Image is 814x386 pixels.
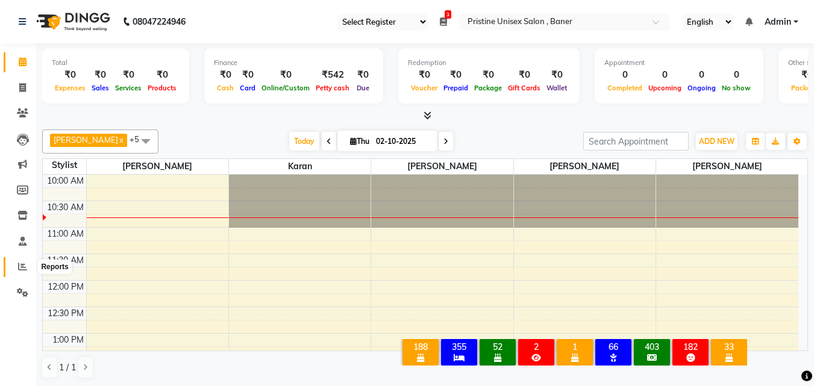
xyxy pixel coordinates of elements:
div: 1:00 PM [50,334,86,346]
div: 66 [598,341,629,352]
span: Today [289,132,319,151]
div: 10:30 AM [45,201,86,214]
div: 12:30 PM [45,307,86,320]
div: 1 [559,341,590,352]
div: ₹0 [214,68,237,82]
img: logo [31,5,113,39]
div: Redemption [408,58,570,68]
span: [PERSON_NAME] [656,159,798,174]
span: Ongoing [684,84,719,92]
div: 52 [482,341,513,352]
div: 11:00 AM [45,228,86,240]
div: 33 [713,341,745,352]
span: [PERSON_NAME] [514,159,656,174]
div: ₹0 [237,68,258,82]
span: 1 / 1 [59,361,76,374]
div: ₹0 [258,68,313,82]
span: [PERSON_NAME] [87,159,228,174]
span: Upcoming [645,84,684,92]
div: 355 [443,341,475,352]
input: 2025-10-02 [372,132,433,151]
span: Gift Cards [505,84,543,92]
span: Cash [214,84,237,92]
div: ₹0 [543,68,570,82]
div: ₹0 [112,68,145,82]
span: ADD NEW [699,137,734,146]
button: ADD NEW [696,133,737,150]
div: Finance [214,58,374,68]
div: 0 [719,68,754,82]
div: 10:00 AM [45,175,86,187]
div: ₹0 [145,68,180,82]
div: 12:00 PM [45,281,86,293]
span: Expenses [52,84,89,92]
div: ₹542 [313,68,352,82]
div: ₹0 [440,68,471,82]
div: 11:30 AM [45,254,86,267]
div: ₹0 [471,68,505,82]
div: 182 [675,341,706,352]
div: Reports [38,260,71,274]
b: 08047224946 [133,5,186,39]
a: x [118,135,124,145]
span: Admin [765,16,791,28]
div: 188 [405,341,436,352]
span: Card [237,84,258,92]
div: Stylist [43,159,86,172]
div: ₹0 [505,68,543,82]
span: Due [354,84,372,92]
div: ₹0 [52,68,89,82]
span: Package [471,84,505,92]
div: ₹0 [352,68,374,82]
span: Completed [604,84,645,92]
span: Products [145,84,180,92]
div: 0 [684,68,719,82]
div: ₹0 [89,68,112,82]
div: 0 [645,68,684,82]
span: Voucher [408,84,440,92]
div: 403 [636,341,668,352]
div: Total [52,58,180,68]
span: Wallet [543,84,570,92]
span: Services [112,84,145,92]
span: Thu [347,137,372,146]
span: [PERSON_NAME] [371,159,513,174]
span: Prepaid [440,84,471,92]
span: No show [719,84,754,92]
span: Petty cash [313,84,352,92]
a: 3 [440,16,447,27]
div: 2 [521,341,552,352]
div: Appointment [604,58,754,68]
span: Online/Custom [258,84,313,92]
div: 0 [604,68,645,82]
span: Sales [89,84,112,92]
span: Karan [229,159,371,174]
input: Search Appointment [583,132,689,151]
span: 3 [445,10,451,19]
div: ₹0 [408,68,440,82]
span: +5 [130,134,148,144]
span: [PERSON_NAME] [54,135,118,145]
